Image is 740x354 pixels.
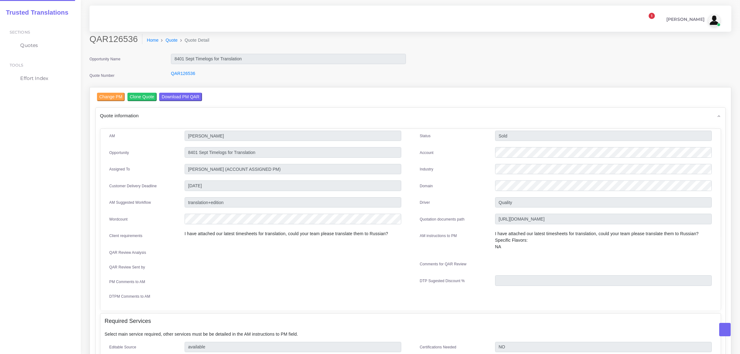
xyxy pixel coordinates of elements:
p: I have attached our latest timesheets for translation, could your team please translate them to R... [185,231,401,237]
label: Client requirements [109,233,143,239]
label: DTP Sugested Discount % [420,278,465,284]
label: AM instructions to PM [420,233,457,239]
span: Quote information [100,112,139,119]
label: Editable Source [109,344,136,350]
label: Opportunity [109,150,129,156]
label: Wordcount [109,217,128,222]
a: [PERSON_NAME]avatar [663,14,723,26]
label: Status [420,133,431,139]
span: [PERSON_NAME] [666,17,705,21]
label: Opportunity Name [90,56,121,62]
input: pm [185,164,401,175]
span: 1 [649,13,655,19]
label: Comments for QAR Review [420,261,467,267]
p: I have attached our latest timesheets for translation, could your team please translate them to R... [495,231,712,250]
input: Download PM QAR [159,93,202,101]
label: Industry [420,166,434,172]
span: Sections [10,30,30,35]
label: AM Suggested Workflow [109,200,151,205]
input: Change PM [97,93,125,101]
a: Effort Index [5,72,76,85]
label: Assigned To [109,166,130,172]
label: AM [109,133,115,139]
a: Home [147,37,159,44]
h2: Trusted Translations [2,9,68,16]
span: Effort Index [20,75,48,82]
img: avatar [708,14,720,26]
label: QAR Review Analysis [109,250,146,255]
a: Quotes [5,39,76,52]
h4: Required Services [105,318,151,325]
label: PM Comments to AM [109,279,145,285]
label: Quotation documents path [420,217,465,222]
a: QAR126536 [171,71,195,76]
a: Trusted Translations [2,7,68,18]
label: DTPM Comments to AM [109,294,150,299]
span: Tools [10,63,24,68]
span: Quotes [20,42,38,49]
label: Driver [420,200,430,205]
div: Quote information [96,108,725,123]
label: Domain [420,183,433,189]
input: Clone Quote [127,93,157,101]
label: Certifications Needed [420,344,457,350]
li: Quote Detail [178,37,209,44]
p: Select main service required, other services must be be detailed in the AM instructions to PM field. [105,331,716,338]
h2: QAR126536 [90,34,142,44]
label: Quote Number [90,73,114,78]
label: Customer Delivery Deadline [109,183,157,189]
a: 1 [643,16,654,25]
a: Quote [166,37,178,44]
label: Account [420,150,434,156]
label: QAR Review Sent by [109,264,145,270]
